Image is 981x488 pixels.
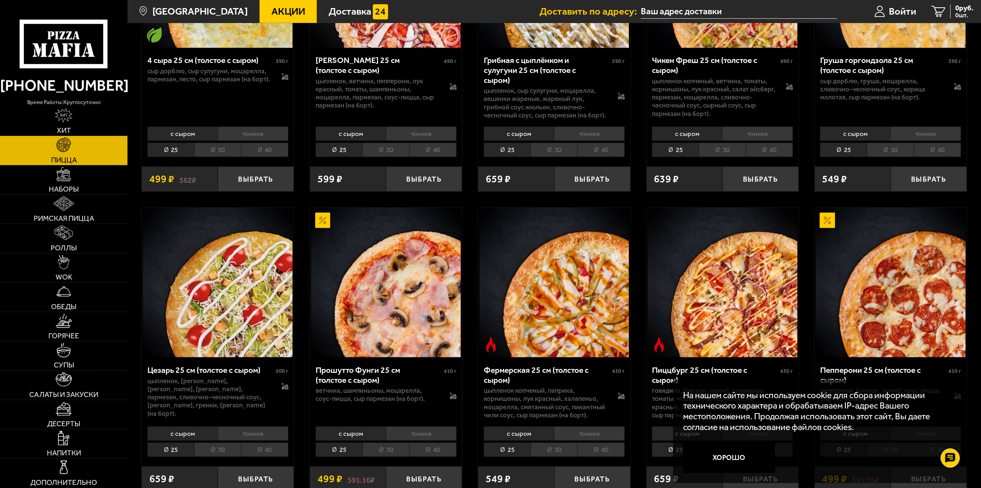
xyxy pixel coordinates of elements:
span: Роллы [51,244,77,251]
span: 499 ₽ [149,174,174,184]
img: Акционный [820,213,835,228]
span: 499 ₽ [318,474,342,484]
li: 30 [699,143,746,157]
span: Наборы [49,185,79,193]
span: Хит [57,127,71,134]
li: 40 [409,143,457,157]
div: Чикен Фреш 25 см (толстое с сыром) [652,55,778,75]
p: говядина, [PERSON_NAME], халапеньо, томаты, моцарелла, пармезан, лук красный, сырный соус, [PERSO... [652,387,776,419]
li: 40 [241,143,288,157]
li: тонкое [554,427,625,441]
a: Цезарь 25 см (толстое с сыром) [142,208,294,357]
span: 659 ₽ [149,474,174,484]
span: Войти [889,7,916,17]
p: цыпленок, [PERSON_NAME], [PERSON_NAME], [PERSON_NAME], пармезан, сливочно-чесночный соус, [PERSON... [147,377,271,418]
img: Прошутто Фунги 25 см (толстое с сыром) [311,208,461,357]
button: Выбрать [723,167,799,192]
li: с сыром [652,127,722,141]
a: АкционныйПрошутто Фунги 25 см (толстое с сыром) [310,208,462,357]
input: Ваш адрес доставки [641,5,837,19]
a: Острое блюдоПиццбург 25 см (толстое с сыром) [647,208,799,357]
span: Пицца [51,156,77,164]
li: 25 [484,143,531,157]
span: 0 руб. [955,5,973,12]
li: 40 [409,443,457,457]
span: 390 г [948,58,961,65]
s: 591.16 ₽ [347,474,375,484]
li: 40 [914,143,961,157]
span: Акции [271,7,305,17]
div: 4 сыра 25 см (толстое с сыром) [147,55,274,65]
li: 25 [484,443,531,457]
li: 30 [362,443,409,457]
li: 25 [147,443,194,457]
div: Цезарь 25 см (толстое с сыром) [147,365,274,375]
span: Доставить по адресу: [539,7,641,17]
li: 40 [577,143,625,157]
li: тонкое [218,427,288,441]
img: Фермерская 25 см (толстое с сыром) [480,208,629,357]
li: 30 [531,143,577,157]
li: с сыром [652,427,722,441]
img: Пиццбург 25 см (толстое с сыром) [648,208,797,357]
div: Фермерская 25 см (толстое с сыром) [484,365,610,385]
li: с сыром [820,127,890,141]
div: [PERSON_NAME] 25 см (толстое с сыром) [316,55,442,75]
span: 490 г [780,58,793,65]
span: [GEOGRAPHIC_DATA] [152,7,248,17]
li: 25 [652,443,699,457]
li: 40 [746,143,793,157]
span: 390 г [276,58,288,65]
button: Выбрать [218,167,294,192]
span: 430 г [612,368,625,374]
p: цыпленок копченый, ветчина, томаты, корнишоны, лук красный, салат айсберг, пармезан, моцарелла, с... [652,77,776,118]
li: 40 [241,443,288,457]
span: Римская пицца [34,215,94,222]
p: сыр дорблю, сыр сулугуни, моцарелла, пармезан, песто, сыр пармезан (на борт). [147,67,271,84]
li: 30 [867,143,914,157]
span: 430 г [780,368,793,374]
button: Выбрать [554,167,630,192]
span: 0 шт. [955,12,973,18]
span: 410 г [948,368,961,374]
div: Пепперони 25 см (толстое с сыром) [820,365,946,385]
a: Острое блюдоФермерская 25 см (толстое с сыром) [478,208,630,357]
li: тонкое [890,127,961,141]
p: На нашем сайте мы используем cookie для сбора информации технического характера и обрабатываем IP... [683,390,952,432]
img: 15daf4d41897b9f0e9f617042186c801.svg [373,4,388,20]
span: Десерты [47,420,80,427]
div: Груша горгондзола 25 см (толстое с сыром) [820,55,946,75]
img: Острое блюдо [483,337,499,352]
span: Доставка [329,7,371,17]
span: 490 г [444,58,457,65]
span: 549 ₽ [822,174,847,184]
span: 499 ₽ [822,474,847,484]
span: Горячее [48,332,79,339]
li: с сыром [147,127,218,141]
span: WOK [56,273,72,281]
img: Острое блюдо [652,337,667,352]
li: 25 [820,143,867,157]
li: 30 [362,143,409,157]
p: цыпленок, ветчина, пепперони, лук красный, томаты, шампиньоны, моцарелла, пармезан, соус-пицца, с... [316,77,439,110]
li: с сыром [316,127,386,141]
img: Пепперони 25 см (толстое с сыром) [816,208,966,357]
li: 30 [531,443,577,457]
span: 659 ₽ [486,174,511,184]
span: 500 г [276,368,288,374]
li: с сыром [316,427,386,441]
li: с сыром [484,427,554,441]
span: Напитки [47,449,81,457]
s: 562 ₽ [179,174,196,184]
li: 25 [316,143,362,157]
p: цыпленок, сыр сулугуни, моцарелла, вешенки жареные, жареный лук, грибной соус Жюльен, сливочно-че... [484,87,607,119]
span: Салаты и закуски [29,391,98,398]
button: Хорошо [683,442,775,473]
span: 599 ₽ [318,174,342,184]
p: ветчина, шампиньоны, моцарелла, соус-пицца, сыр пармезан (на борт). [316,387,439,403]
li: тонкое [218,127,288,141]
li: 25 [652,143,699,157]
a: АкционныйПепперони 25 см (толстое с сыром) [815,208,967,357]
li: тонкое [386,127,457,141]
span: 410 г [444,368,457,374]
